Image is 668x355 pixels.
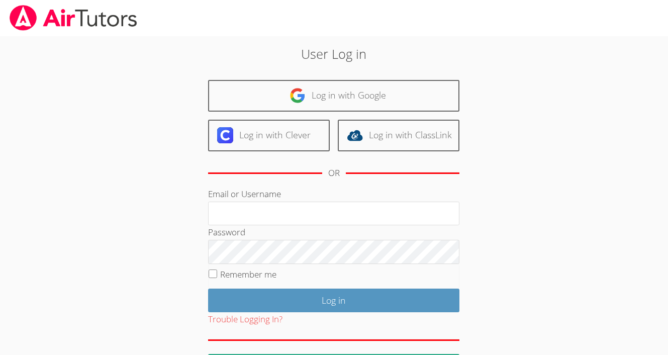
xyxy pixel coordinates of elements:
button: Trouble Logging In? [208,312,282,327]
h2: User Log in [154,44,515,63]
label: Password [208,226,245,238]
label: Remember me [220,269,276,280]
input: Log in [208,289,459,312]
a: Log in with Clever [208,120,330,151]
img: classlink-logo-d6bb404cc1216ec64c9a2012d9dc4662098be43eaf13dc465df04b49fa7ab582.svg [347,127,363,143]
a: Log in with Google [208,80,459,112]
img: google-logo-50288ca7cdecda66e5e0955fdab243c47b7ad437acaf1139b6f446037453330a.svg [290,87,306,104]
img: airtutors_banner-c4298cdbf04f3fff15de1276eac7730deb9818008684d7c2e4769d2f7ddbe033.png [9,5,138,31]
div: OR [328,166,340,181]
a: Log in with ClassLink [338,120,459,151]
img: clever-logo-6eab21bc6e7a338710f1a6ff85c0baf02591cd810cc4098c63d3a4b26e2feb20.svg [217,127,233,143]
label: Email or Username [208,188,281,200]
